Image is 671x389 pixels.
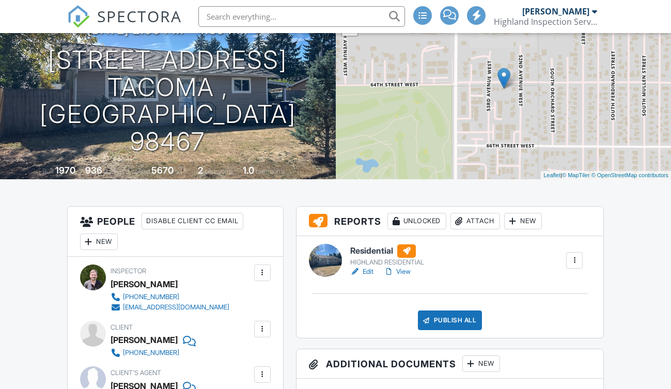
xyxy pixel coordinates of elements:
a: SPECTORA [67,14,182,36]
h6: Residential [350,244,424,258]
div: [PHONE_NUMBER] [123,349,179,357]
input: Search everything... [198,6,405,27]
span: Client [111,323,133,331]
a: [PHONE_NUMBER] [111,348,188,358]
a: © MapTiler [562,172,590,178]
a: Residential HIGHLAND RESIDENTIAL [350,244,424,267]
span: Built [42,167,54,175]
div: 5670 [151,165,174,176]
span: sq.ft. [175,167,188,175]
a: [EMAIL_ADDRESS][DOMAIN_NAME] [111,302,229,313]
div: 1970 [55,165,75,176]
div: 936 [85,165,102,176]
div: [PHONE_NUMBER] [123,293,179,301]
h1: [STREET_ADDRESS] Tacoma , [GEOGRAPHIC_DATA] 98467 [17,46,319,155]
div: Publish All [418,310,482,330]
div: New [80,234,118,250]
span: Lot Size [128,167,150,175]
div: 1.0 [243,165,254,176]
span: Inspector [111,267,146,275]
h3: Additional Documents [297,349,603,379]
div: HIGHLAND RESIDENTIAL [350,258,424,267]
div: Attach [450,213,500,229]
span: bedrooms [205,167,233,175]
div: 2 [198,165,203,176]
a: Edit [350,267,373,277]
div: New [504,213,542,229]
span: bathrooms [256,167,285,175]
div: Highland Inspection Services [494,17,597,27]
div: [EMAIL_ADDRESS][DOMAIN_NAME] [123,303,229,312]
a: View [384,267,411,277]
div: [PERSON_NAME] [111,332,178,348]
span: sq. ft. [104,167,118,175]
a: © OpenStreetMap contributors [591,172,668,178]
img: The Best Home Inspection Software - Spectora [67,5,90,28]
a: [PHONE_NUMBER] [111,292,229,302]
div: [PERSON_NAME] [522,6,589,17]
div: Disable Client CC Email [142,213,243,229]
h3: Reports [297,207,603,236]
div: New [462,355,500,372]
div: Unlocked [387,213,446,229]
span: SPECTORA [97,5,182,27]
a: Leaflet [543,172,560,178]
div: | [541,171,671,180]
div: [PERSON_NAME] [111,276,178,292]
h3: People [68,207,283,257]
span: Client's Agent [111,369,161,377]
